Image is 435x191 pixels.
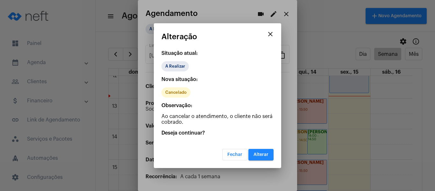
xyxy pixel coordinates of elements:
[161,50,274,56] p: Situação atual:
[161,103,274,108] p: Observação:
[161,130,274,136] p: Deseja continuar?
[267,30,274,38] mat-icon: close
[161,114,274,125] p: Ao cancelar o atendimento, o cliente não será cobrado.
[161,33,197,41] span: Alteração
[161,77,274,82] p: Nova situação:
[248,149,274,160] button: Alterar
[227,152,242,157] span: Fechar
[161,61,189,71] mat-chip: A Realizar
[253,152,268,157] span: Alterar
[161,87,190,98] mat-chip: Cancelado
[222,149,247,160] button: Fechar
